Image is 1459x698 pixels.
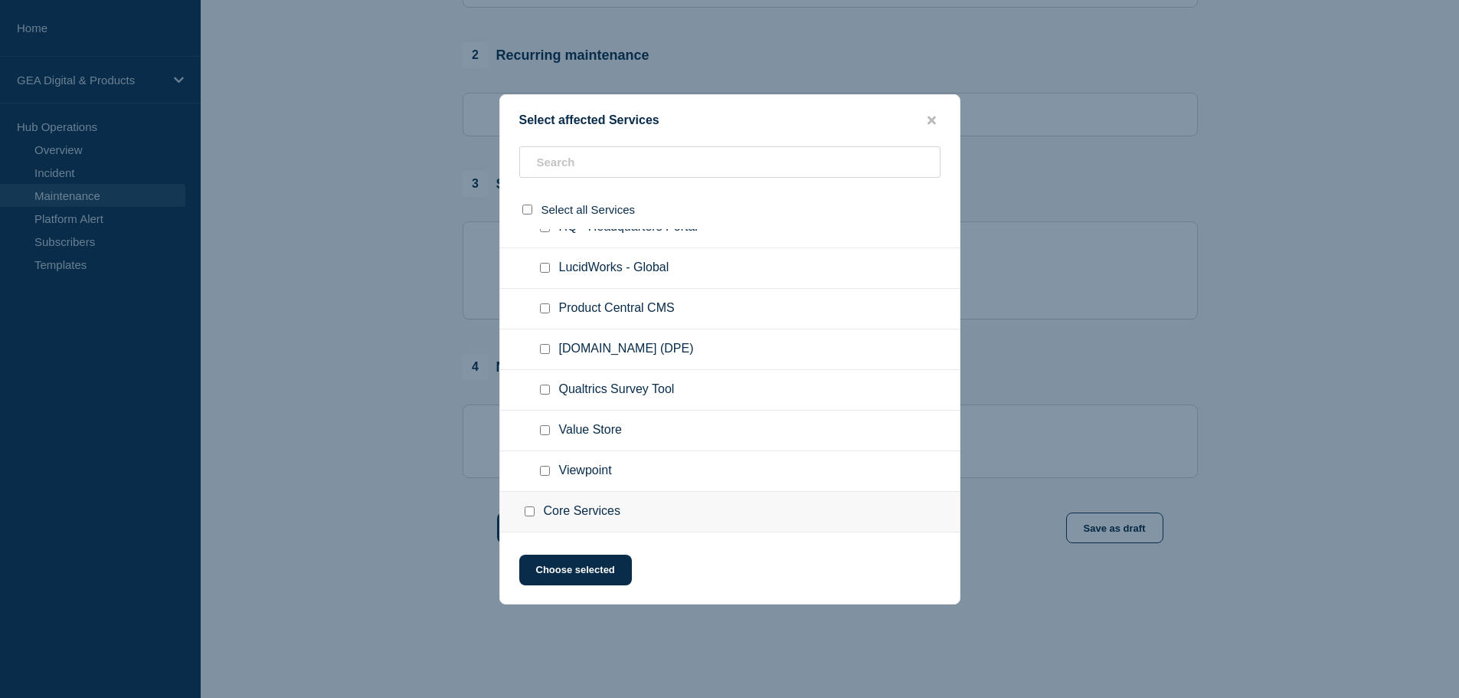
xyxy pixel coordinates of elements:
[559,382,675,398] span: Qualtrics Survey Tool
[541,203,636,216] span: Select all Services
[923,113,940,128] button: close button
[500,113,960,128] div: Select affected Services
[559,423,622,438] span: Value Store
[559,261,669,276] span: LucidWorks - Global
[522,205,532,215] input: select all checkbox
[540,385,550,395] input: Qualtrics Survey Tool checkbox
[519,146,940,178] input: Search
[500,492,960,533] div: Core Services
[525,506,535,516] input: Core Services checkbox
[540,425,550,435] input: Value Store checkbox
[540,303,550,313] input: Product Central CMS checkbox
[559,342,694,357] span: [DOMAIN_NAME] (DPE)
[540,263,550,273] input: LucidWorks - Global checkbox
[540,466,550,476] input: Viewpoint checkbox
[540,344,550,354] input: PwC.COM (DPE) checkbox
[519,555,632,585] button: Choose selected
[559,464,612,479] span: Viewpoint
[559,301,675,316] span: Product Central CMS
